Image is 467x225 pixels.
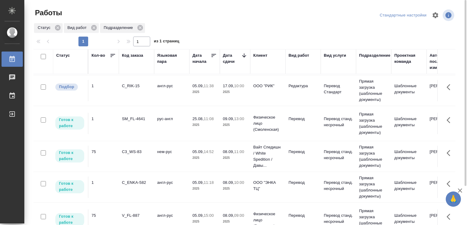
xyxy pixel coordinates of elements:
div: split button [378,11,428,20]
p: Вид работ [67,25,89,31]
td: Прямая загрузка (шаблонные документы) [356,75,391,106]
p: 10:00 [234,180,244,185]
div: Код заказа [122,52,143,59]
span: Настроить таблицу [428,8,443,23]
p: Перевод станд. несрочный [324,149,353,161]
button: Здесь прячутся важные кнопки [443,209,458,224]
p: Перевод станд. несрочный [324,116,353,128]
p: 17.09, [223,84,234,88]
div: Подразделение [100,23,145,33]
div: Дата начала [192,52,211,65]
p: 08.09, [223,180,234,185]
div: Исполнитель может приступить к работе [55,149,85,163]
button: 🙏 [446,191,461,207]
div: Вид работ [64,23,99,33]
p: 2025 [223,155,247,161]
p: 13:00 [234,116,244,121]
td: [PERSON_NAME] [427,146,462,167]
button: Здесь прячутся важные кнопки [443,113,458,127]
p: Редактура [289,83,318,89]
p: 14:52 [204,149,214,154]
div: Подразделение [359,52,390,59]
td: 1 [88,177,119,198]
p: 25.08, [192,116,204,121]
p: Физическое лицо (Смоленская) [253,114,282,133]
p: Подбор [59,84,74,90]
p: Статус [38,25,53,31]
td: 75 [88,146,119,167]
p: 2025 [192,89,217,95]
p: 10:00 [234,84,244,88]
div: Статус [56,52,70,59]
div: C3_WS-83 [122,149,151,155]
p: Перевод Стандарт [324,83,353,95]
p: 2025 [223,186,247,192]
p: Вайт Спедишн / White Spedition / Давы... [253,144,282,169]
p: 2025 [192,122,217,128]
span: Посмотреть информацию [443,9,455,21]
td: Шаблонные документы [391,146,427,167]
p: 11:18 [204,180,214,185]
p: 05.09, [192,213,204,218]
p: Перевод [289,212,318,219]
p: 05.09, [192,84,204,88]
p: Готов к работе [59,180,81,193]
td: 1 [88,113,119,134]
p: ООО "ЭНКА ТЦ" [253,180,282,192]
div: C_RIK-15 [122,83,151,89]
p: Перевод станд. несрочный [324,212,353,225]
td: [PERSON_NAME] [427,177,462,198]
p: Перевод [289,149,318,155]
div: Проектная команда [394,52,424,65]
p: Подразделение [104,25,135,31]
div: Можно подбирать исполнителей [55,83,85,91]
td: рус-англ [154,113,189,134]
div: Вид услуги [324,52,346,59]
td: Прямая загрузка (шаблонные документы) [356,172,391,202]
p: 2025 [192,186,217,192]
div: Вид работ [289,52,309,59]
td: [PERSON_NAME] [427,113,462,134]
td: Прямая загрузка (шаблонные документы) [356,108,391,139]
div: C_ENKA-582 [122,180,151,186]
div: Кол-во [92,52,105,59]
span: Работы [33,8,62,18]
button: Здесь прячутся важные кнопки [443,80,458,95]
p: 09.09, [223,116,234,121]
p: 08.09, [223,149,234,154]
div: Языковая пара [157,52,186,65]
div: Дата сдачи [223,52,241,65]
p: 2025 [223,219,247,225]
p: Перевод [289,116,318,122]
td: Шаблонные документы [391,177,427,198]
td: Прямая загрузка (шаблонные документы) [356,141,391,172]
p: 11:38 [204,84,214,88]
td: Шаблонные документы [391,80,427,101]
p: 2025 [223,122,247,128]
p: 2025 [223,89,247,95]
p: 2025 [192,219,217,225]
p: 15:00 [204,213,214,218]
td: [PERSON_NAME] [427,80,462,101]
div: V_FL-887 [122,212,151,219]
div: Исполнитель может приступить к работе [55,180,85,194]
p: 05.09, [192,180,204,185]
button: Здесь прячутся важные кнопки [443,146,458,160]
td: Шаблонные документы [391,113,427,134]
p: 05.09, [192,149,204,154]
div: Статус [34,23,63,33]
button: Здесь прячутся важные кнопки [443,177,458,191]
td: англ-рус [154,80,189,101]
p: Перевод станд. несрочный [324,180,353,192]
td: 1 [88,80,119,101]
div: SM_FL-4641 [122,116,151,122]
span: 🙏 [448,193,458,205]
td: англ-рус [154,177,189,198]
p: 11:00 [234,149,244,154]
div: Автор последнего изменения [430,52,459,71]
div: Клиент [253,52,267,59]
p: Готов к работе [59,117,81,129]
div: Исполнитель может приступить к работе [55,116,85,130]
p: Готов к работе [59,150,81,162]
p: 2025 [192,155,217,161]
